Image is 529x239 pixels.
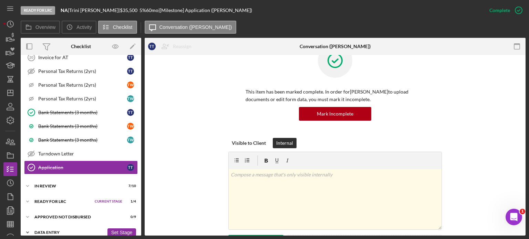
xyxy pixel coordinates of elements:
[276,138,293,148] div: Internal
[69,8,120,13] div: Trini [PERSON_NAME] |
[21,6,55,15] div: Ready for LRC
[38,165,127,170] div: Application
[139,8,146,13] div: 5 %
[24,106,138,119] a: Bank Statements (3 months)TT
[127,109,134,116] div: T T
[299,107,371,121] button: Mark Incomplete
[228,138,269,148] button: Visible to Client
[34,184,119,188] div: In Review
[62,21,96,34] button: Activity
[38,151,137,156] div: Turndown Letter
[34,199,91,204] div: Ready for LRC
[35,24,55,30] label: Overview
[127,164,134,171] div: T T
[98,21,137,34] button: Checklist
[232,138,266,148] div: Visible to Client
[246,88,425,104] p: This item has been marked complete. In order for [PERSON_NAME] to upload documents or edit form d...
[38,96,127,101] div: Personal Tax Returns (2yrs)
[24,133,138,147] a: Bank Statements (3 months)TW
[113,24,133,30] label: Checklist
[38,82,127,88] div: Personal Tax Returns (2yrs)
[173,40,191,53] div: Reassign
[24,92,138,106] a: Personal Tax Returns (2yrs)TW
[95,199,122,204] span: Current Stage
[38,68,127,74] div: Personal Tax Returns (2yrs)
[145,40,198,53] button: TTReassign
[76,24,92,30] label: Activity
[506,209,522,225] iframe: Intercom live chat
[124,199,136,204] div: 1 / 4
[24,64,138,78] a: Personal Tax Returns (2yrs)TT
[61,7,68,13] b: NA
[127,82,134,88] div: T W
[124,215,136,219] div: 0 / 9
[520,209,525,214] span: 1
[124,184,136,188] div: 7 / 10
[489,3,510,17] div: Complete
[24,161,138,174] a: ApplicationTT
[158,8,252,13] div: | [Milestone] Application ([PERSON_NAME])
[107,228,136,237] button: Set Stage
[38,110,127,115] div: Bank Statements (3 months)
[127,95,134,102] div: T W
[146,8,158,13] div: 60 mo
[24,147,138,161] a: Turndown Letter
[483,3,526,17] button: Complete
[145,21,237,34] button: Conversation ([PERSON_NAME])
[24,119,138,133] a: Bank Statements (3 months)TW
[61,8,69,13] div: |
[34,215,119,219] div: Approved Not Disbursed
[38,123,127,129] div: Bank Statements (3 months)
[127,54,134,61] div: T T
[120,7,137,13] span: $35,500
[317,107,353,121] div: Mark Incomplete
[300,44,371,49] div: Conversation ([PERSON_NAME])
[34,230,104,235] div: Data Entry
[24,51,138,64] a: 20Invoice for ATTT
[127,123,134,130] div: T W
[38,55,127,60] div: Invoice for AT
[273,138,297,148] button: Internal
[21,21,60,34] button: Overview
[38,137,127,143] div: Bank Statements (3 months)
[127,68,134,75] div: T T
[29,55,33,59] tspan: 20
[71,44,91,49] div: Checklist
[24,78,138,92] a: Personal Tax Returns (2yrs)TW
[148,43,156,50] div: T T
[159,24,232,30] label: Conversation ([PERSON_NAME])
[127,137,134,143] div: T W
